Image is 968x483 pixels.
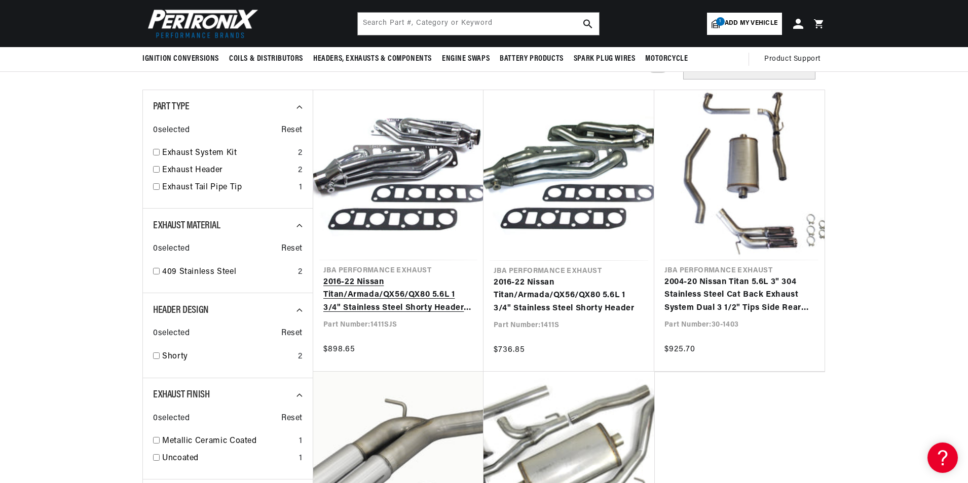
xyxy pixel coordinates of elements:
summary: Motorcycle [640,47,693,71]
summary: Headers, Exhausts & Components [308,47,437,71]
span: 0 selected [153,327,190,340]
div: 1 [299,452,303,465]
span: Reset [281,243,303,256]
a: Exhaust System Kit [162,147,294,160]
span: Product Support [764,54,821,65]
span: Reset [281,124,303,137]
a: Uncoated [162,452,295,465]
span: Add my vehicle [725,19,777,28]
div: 2 [298,350,303,364]
a: 409 Stainless Steel [162,266,294,279]
div: 2 [298,147,303,160]
span: 1 [716,17,725,26]
span: 0 selected [153,412,190,425]
summary: Spark Plug Wires [569,47,641,71]
summary: Battery Products [495,47,569,71]
a: 2016-22 Nissan Titan/Armada/QX56/QX80 5.6L 1 3/4" Stainless Steel Shorty Header [494,276,644,315]
a: 1Add my vehicle [707,13,782,35]
span: Exhaust Material [153,221,220,231]
div: 2 [298,164,303,177]
span: Battery Products [500,54,564,64]
img: Pertronix [142,6,259,41]
span: Spark Plug Wires [574,54,636,64]
span: 0 selected [153,124,190,137]
span: Headers, Exhausts & Components [313,54,432,64]
a: Metallic Ceramic Coated [162,435,295,448]
span: Reset [281,327,303,340]
span: Header Design [153,305,209,315]
span: Exhaust Finish [153,390,209,400]
div: 2 [298,266,303,279]
span: Reset [281,412,303,425]
a: 2016-22 Nissan Titan/Armada/QX56/QX80 5.6L 1 3/4" Stainless Steel Shorty Header with Metallic Cer... [323,276,473,315]
span: Part Type [153,102,189,112]
span: Ignition Conversions [142,54,219,64]
div: 1 [299,181,303,194]
div: 1 [299,435,303,448]
span: 0 selected [153,243,190,256]
summary: Coils & Distributors [224,47,308,71]
span: Engine Swaps [442,54,490,64]
input: Search Part #, Category or Keyword [358,13,599,35]
a: 2004-20 Nissan Titan 5.6L 3" 304 Stainless Steel Cat Back Exhaust System Dual 3 1/2" Tips Side Re... [664,276,814,315]
span: Motorcycle [645,54,688,64]
summary: Ignition Conversions [142,47,224,71]
button: search button [577,13,599,35]
span: Coils & Distributors [229,54,303,64]
summary: Product Support [764,47,826,71]
summary: Engine Swaps [437,47,495,71]
a: Exhaust Tail Pipe Tip [162,181,295,194]
a: Exhaust Header [162,164,294,177]
a: Shorty [162,350,294,364]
